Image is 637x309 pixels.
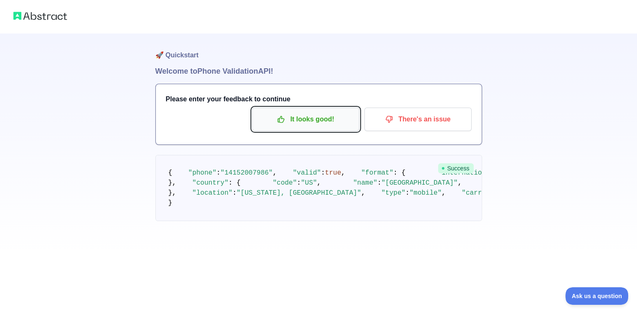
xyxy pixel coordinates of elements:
[381,189,405,197] span: "type"
[341,169,345,177] span: ,
[229,179,241,187] span: : {
[192,179,228,187] span: "country"
[220,169,273,177] span: "14152007986"
[462,189,498,197] span: "carrier"
[273,169,277,177] span: ,
[258,112,353,126] p: It looks good!
[458,179,462,187] span: ,
[381,179,457,187] span: "[GEOGRAPHIC_DATA]"
[166,94,472,104] h3: Please enter your feedback to continue
[438,169,498,177] span: "international"
[217,169,221,177] span: :
[192,189,232,197] span: "location"
[405,189,410,197] span: :
[252,108,359,131] button: It looks good!
[325,169,341,177] span: true
[371,112,465,126] p: There's an issue
[317,179,321,187] span: ,
[168,169,173,177] span: {
[410,189,442,197] span: "mobile"
[393,169,405,177] span: : {
[361,169,393,177] span: "format"
[188,169,217,177] span: "phone"
[364,108,472,131] button: There's an issue
[297,179,301,187] span: :
[13,10,67,22] img: Abstract logo
[301,179,317,187] span: "US"
[293,169,321,177] span: "valid"
[155,65,482,77] h1: Welcome to Phone Validation API!
[353,179,377,187] span: "name"
[232,189,237,197] span: :
[237,189,361,197] span: "[US_STATE], [GEOGRAPHIC_DATA]"
[441,189,446,197] span: ,
[321,169,325,177] span: :
[377,179,382,187] span: :
[565,287,629,305] iframe: Toggle Customer Support
[361,189,365,197] span: ,
[438,163,474,173] span: Success
[155,33,482,65] h1: 🚀 Quickstart
[273,179,297,187] span: "code"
